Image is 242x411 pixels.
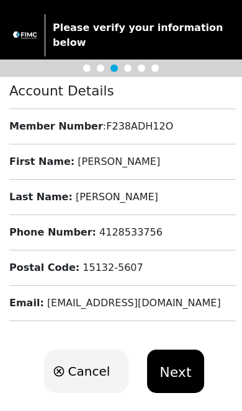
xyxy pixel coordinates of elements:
[9,83,236,99] h4: Account Details
[9,296,236,311] div: [EMAIL_ADDRESS][DOMAIN_NAME]
[9,156,74,167] b: First Name :
[53,22,223,48] strong: Please verify your information below
[9,120,103,132] b: Member Number
[9,191,73,203] b: Last Name :
[9,297,44,309] b: Email :
[9,225,236,240] div: 4128533756
[9,226,96,238] b: Phone Number :
[147,350,204,393] button: Next
[44,350,128,393] button: Cancel
[9,262,79,273] b: Postal Code :
[9,119,236,134] div: : F238ADH12O
[9,190,236,205] div: [PERSON_NAME]
[9,154,236,169] div: [PERSON_NAME]
[12,31,37,39] img: trx now logo
[9,260,236,275] div: 15132-5607
[68,362,110,381] span: Cancel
